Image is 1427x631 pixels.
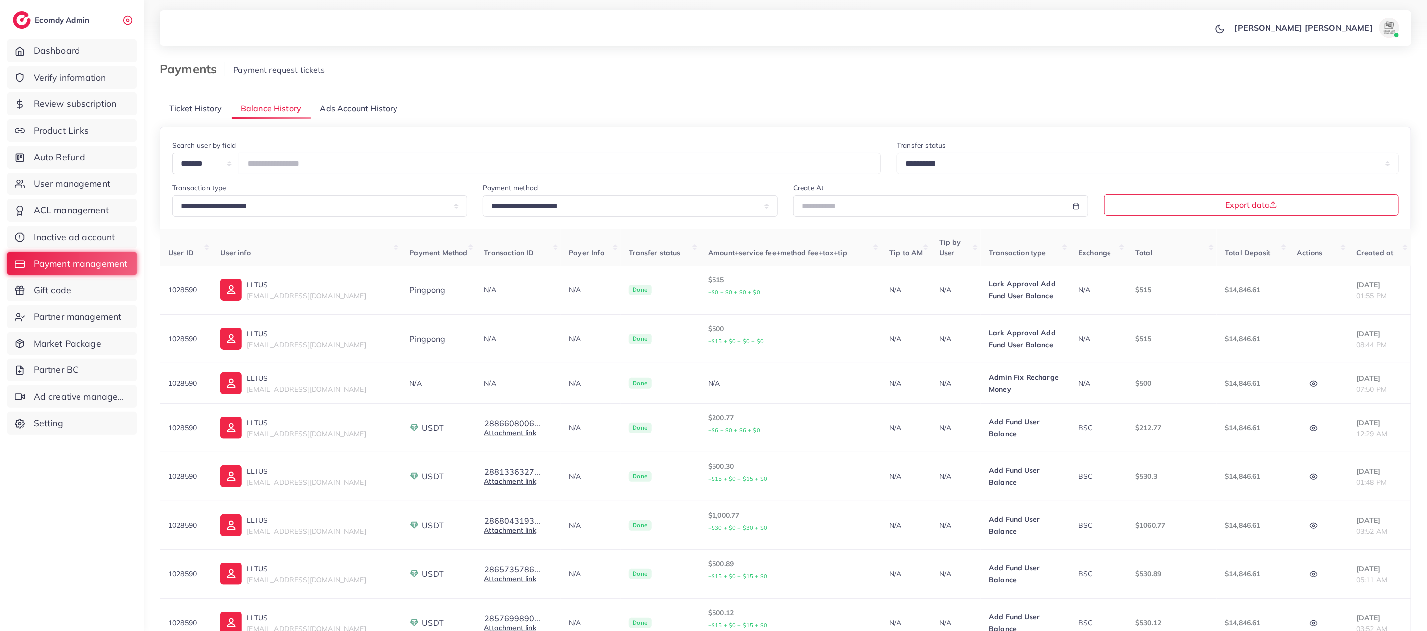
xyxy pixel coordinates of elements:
[989,278,1062,302] p: Lark Approval Add Fund User Balance
[168,377,204,389] p: 1028590
[34,417,63,430] span: Setting
[989,371,1062,395] p: Admin Fix Recharge Money
[7,412,137,435] a: Setting
[708,427,760,434] small: +$6 + $0 + $6 + $0
[484,285,496,294] span: N/A
[34,231,115,244] span: Inactive ad account
[629,569,652,580] span: Done
[1225,568,1281,580] p: $14,846.61
[939,422,973,434] p: N/A
[1225,377,1281,389] p: $14,846.61
[220,465,242,487] img: ic-user-info.36bf1079.svg
[7,199,137,222] a: ACL management
[247,575,366,584] span: [EMAIL_ADDRESS][DOMAIN_NAME]
[1356,612,1403,624] p: [DATE]
[409,471,419,481] img: payment
[1225,422,1281,434] p: $14,846.61
[1356,328,1403,340] p: [DATE]
[1078,248,1111,257] span: Exchange
[708,524,767,531] small: +$30 + $0 + $30 + $0
[422,422,444,434] span: USDT
[168,284,204,296] p: 1028590
[1078,334,1090,343] span: N/A
[939,238,961,257] span: Tip by User
[1135,333,1209,345] p: $515
[708,289,760,296] small: +$0 + $0 + $0 + $0
[939,519,973,531] p: N/A
[220,328,242,350] img: ic-user-info.36bf1079.svg
[7,226,137,249] a: Inactive ad account
[34,390,129,403] span: Ad creative management
[34,44,80,57] span: Dashboard
[1135,422,1209,434] p: $212.77
[484,614,541,623] button: 2857699890...
[1225,470,1281,482] p: $14,846.61
[1104,194,1399,216] button: Export data
[1135,248,1153,257] span: Total
[629,334,652,345] span: Done
[1078,618,1119,628] div: BSC
[409,520,419,530] img: payment
[483,183,538,193] label: Payment method
[34,204,109,217] span: ACL management
[1356,527,1387,536] span: 03:52 AM
[247,291,366,300] span: [EMAIL_ADDRESS][DOMAIN_NAME]
[939,284,973,296] p: N/A
[168,422,204,434] p: 1028590
[1135,519,1209,531] p: $1060.77
[1356,563,1403,575] p: [DATE]
[247,417,366,429] p: LLTUS
[708,248,847,257] span: Amount+service fee+method fee+tax+tip
[1356,248,1394,257] span: Created at
[889,470,923,482] p: N/A
[409,423,419,433] img: payment
[708,607,873,631] p: $500.12
[35,15,92,25] h2: Ecomdy Admin
[989,562,1062,586] p: Add Fund User Balance
[569,617,613,629] p: N/A
[1225,248,1270,257] span: Total Deposit
[247,563,366,575] p: LLTUS
[1135,284,1209,296] p: $515
[7,66,137,89] a: Verify information
[484,248,534,257] span: Transaction ID
[889,568,923,580] p: N/A
[34,124,89,137] span: Product Links
[409,333,468,345] div: Pingpong
[1356,478,1387,487] span: 01:48 PM
[247,429,366,438] span: [EMAIL_ADDRESS][DOMAIN_NAME]
[889,422,923,434] p: N/A
[708,509,873,534] p: $1,000.77
[13,11,31,29] img: logo
[1225,333,1281,345] p: $14,846.61
[989,513,1062,537] p: Add Fund User Balance
[569,248,604,257] span: Payer Info
[1356,575,1387,584] span: 05:11 AM
[939,568,973,580] p: N/A
[172,183,226,193] label: Transaction type
[7,359,137,381] a: Partner BC
[1225,284,1281,296] p: $14,846.61
[168,470,204,482] p: 1028590
[939,617,973,629] p: N/A
[1078,520,1119,530] div: BSC
[1356,279,1403,291] p: [DATE]
[422,568,444,580] span: USDT
[168,617,204,629] p: 1028590
[1379,18,1399,38] img: avatar
[247,385,366,394] span: [EMAIL_ADDRESS][DOMAIN_NAME]
[1356,514,1403,526] p: [DATE]
[1356,417,1403,429] p: [DATE]
[484,419,541,428] button: 2886608006...
[708,378,873,388] div: N/A
[889,333,923,345] p: N/A
[247,514,366,526] p: LLTUS
[7,385,137,408] a: Ad creative management
[889,284,923,296] p: N/A
[569,568,613,580] p: N/A
[708,573,767,580] small: +$15 + $0 + $15 + $0
[320,103,398,114] span: Ads Account History
[34,284,71,297] span: Gift code
[409,284,468,296] div: Pingpong
[1135,617,1209,629] p: $530.12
